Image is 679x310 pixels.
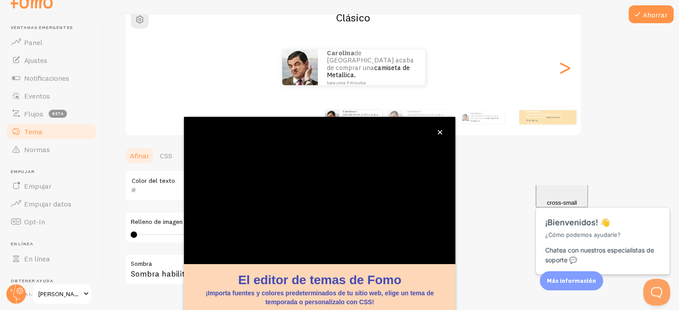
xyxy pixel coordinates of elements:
font: Empujar [11,169,35,174]
font: Obtener ayuda [11,278,53,284]
a: Tema [5,123,97,141]
a: En línea [5,250,97,268]
font: hace unos 4 minutos [526,123,542,124]
font: Carolina [327,49,354,57]
font: En línea [11,241,33,247]
font: Carolina [408,110,419,113]
font: Sombra habilitada [131,269,199,279]
font: Ajustes [24,56,47,65]
iframe: Ayuda Scout Beacon - Abierto [643,279,670,306]
font: Notificaciones [24,74,69,83]
font: de [GEOGRAPHIC_DATA] acaba de comprar una [471,112,498,120]
img: Fomo [282,50,318,85]
font: Eventos [24,91,50,100]
font: de [GEOGRAPHIC_DATA] acaba de comprar una [343,110,378,119]
button: cerca, [435,128,445,137]
font: Más información [547,277,596,284]
a: Empujar datos [5,195,97,213]
font: El editor de temas de Fomo [238,273,401,287]
font: Relleno de imagen [131,218,183,226]
a: CSS [154,147,178,165]
font: Opt-In [24,217,45,226]
font: camiseta de Metallica. [471,117,498,122]
font: de [GEOGRAPHIC_DATA] acaba de comprar una [408,110,442,119]
font: Normas [24,145,50,154]
font: Carolina [471,112,480,115]
font: Panel [24,38,42,47]
div: Siguiente diapositiva [559,35,570,99]
font: de [GEOGRAPHIC_DATA] acaba de comprar una [327,49,414,72]
font: [PERSON_NAME] [38,290,84,298]
a: Panel [5,33,97,51]
font: camiseta de Metallica. [343,116,376,122]
a: Normas [5,141,97,158]
button: Ahorrar [629,5,674,23]
font: ¡Importa fuentes y colores predeterminados de tu sitio web, elige un tema de temporada o personal... [206,289,434,306]
font: Ventanas emergentes [11,25,73,30]
img: Fomo [462,114,469,121]
img: Fomo [325,110,339,124]
a: Notificaciones [5,69,97,87]
font: CSS [160,151,172,160]
a: Ajustes [5,51,97,69]
a: Eventos [5,87,97,105]
a: Afinar [125,147,154,165]
img: Fomo [388,110,402,124]
font: camiseta de Metallica. [526,116,559,122]
a: [PERSON_NAME] [32,283,92,305]
div: Más información [540,271,603,290]
font: Clásico [336,11,370,24]
font: Afinar [130,151,149,160]
a: Empujar [5,177,97,195]
font: > [558,52,572,82]
font: Flujos [24,109,43,118]
font: camiseta de Metallica. [327,63,410,79]
font: Empujar [24,182,51,190]
font: camiseta de Metallica. [408,116,441,122]
font: Carolina [526,110,537,113]
font: Ahorrar [643,10,667,19]
a: Flujos beta [5,105,97,123]
font: En línea [24,254,50,263]
font: Carolina [343,110,354,113]
font: Empujar datos [24,199,71,208]
font: beta [52,111,64,116]
font: de [GEOGRAPHIC_DATA] acaba de comprar una [526,110,561,119]
iframe: Help Scout Beacon: mensajes y notificaciones [531,185,675,279]
font: Tema [24,127,42,136]
a: Opt-In [5,213,97,231]
font: hace unos 4 minutos [327,80,366,85]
